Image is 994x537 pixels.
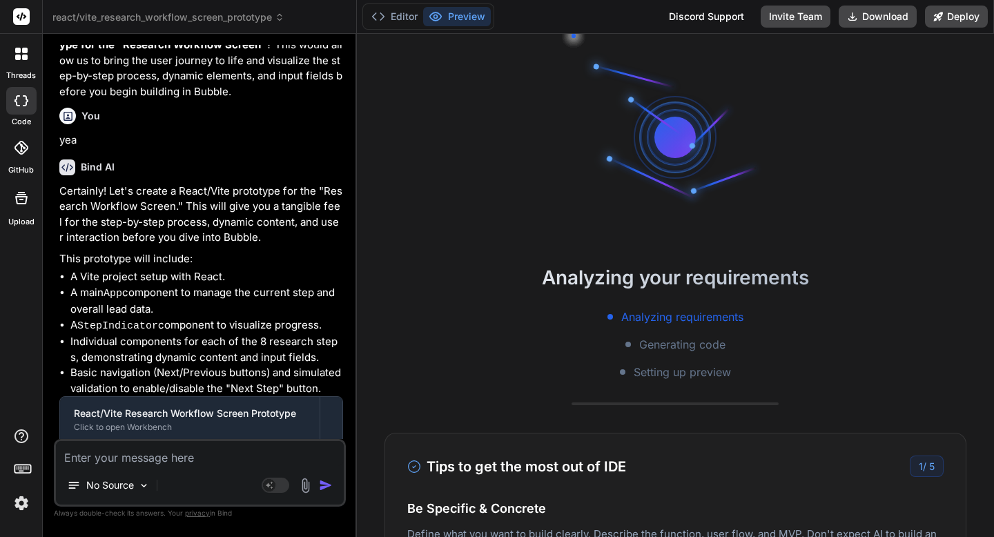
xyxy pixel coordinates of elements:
label: Upload [8,216,35,228]
div: Click to open Workbench [74,422,306,433]
button: Preview [423,7,491,26]
button: React/Vite Research Workflow Screen PrototypeClick to open Workbench [60,397,320,442]
h3: Tips to get the most out of IDE [407,456,626,477]
span: privacy [185,509,210,517]
button: Deploy [925,6,988,28]
label: GitHub [8,164,34,176]
h6: You [81,109,100,123]
img: icon [319,478,333,492]
img: Pick Models [138,480,150,491]
span: 1 [919,460,923,472]
li: A Vite project setup with React. [70,269,343,285]
span: 5 [929,460,935,472]
h4: Be Specific & Concrete [407,499,944,518]
button: Invite Team [761,6,830,28]
span: Setting up preview [634,364,731,380]
div: Discord Support [661,6,752,28]
p: Certainly! Let's create a React/Vite prototype for the "Research Workflow Screen." This will give... [59,184,343,246]
p: This prototype will include: [59,251,343,267]
p: yea [59,133,343,148]
p: Always double-check its answers. Your in Bind [54,507,346,520]
span: Generating code [639,336,725,353]
code: StepIndicator [77,320,158,332]
h6: Bind AI [81,160,115,174]
button: Download [839,6,917,28]
div: React/Vite Research Workflow Screen Prototype [74,407,306,420]
li: A component to visualize progress. [70,318,343,335]
div: / [910,456,944,477]
p: Would you like me to start by creating a ? This would allow us to bring the user journey to life ... [59,22,343,100]
label: code [12,116,31,128]
li: Basic navigation (Next/Previous buttons) and simulated validation to enable/disable the "Next Ste... [70,365,343,396]
span: Analyzing requirements [621,309,743,325]
label: threads [6,70,36,81]
button: Editor [366,7,423,26]
img: attachment [298,478,313,494]
li: Individual components for each of the 8 research steps, demonstrating dynamic content and input f... [70,334,343,365]
h2: Analyzing your requirements [357,263,994,292]
li: A main component to manage the current step and overall lead data. [70,285,343,318]
span: react/vite_research_workflow_screen_prototype [52,10,284,24]
code: App [104,288,122,300]
p: No Source [86,478,134,492]
img: settings [10,491,33,515]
